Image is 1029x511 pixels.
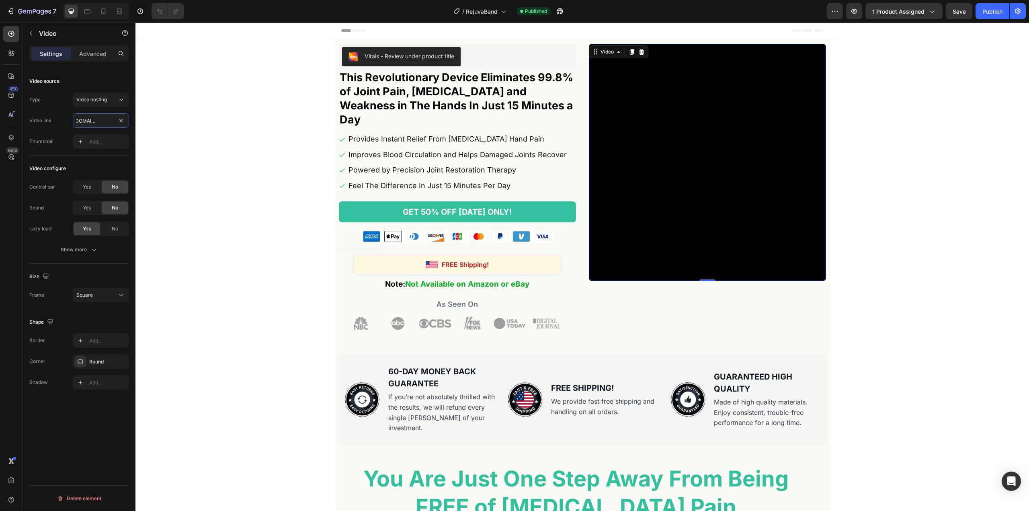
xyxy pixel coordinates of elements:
[83,225,91,232] span: Yes
[76,292,93,298] span: Square
[112,204,118,211] span: No
[89,138,127,146] div: Add...
[89,358,127,365] div: Round
[253,369,359,410] div: If you’re not absolutely thrilled with the results, we will refund every single [PERSON_NAME] of ...
[6,147,19,154] div: Beta
[207,276,437,287] h3: As Seen On
[40,49,62,58] p: Settings
[229,29,319,38] div: Vitals - Review under product title
[982,7,1002,16] div: Publish
[578,348,685,372] div: GUARANTEED HIGH QUALITY
[61,246,98,254] div: Show more
[29,379,48,386] div: Shadow
[253,343,359,367] div: 60-DAY MONEY BACK GUARANTEE
[213,110,431,123] p: Provides Instant Relief From [MEDICAL_DATA] Hand Pain
[29,78,59,85] div: Video source
[578,375,685,406] div: Made of high quality materials. Enjoy consistent, trouble-free performance for a long time.
[267,182,377,197] p: GET 50% OFF [DATE] ONLY!
[29,337,45,344] div: Border
[213,126,431,139] p: Improves Blood Circulation and Helps Damaged Joints Recover
[204,257,440,267] p: Note:
[416,374,522,394] div: We provide fast free shipping and handling on all orders.
[199,436,682,505] h2: You Are Just One Step Away From Being FREE of [MEDICAL_DATA] Pain
[213,29,223,39] img: 26b75d61-258b-461b-8cc3-4bcb67141ce0.png
[203,179,441,200] a: GET 50% OFF [DATE] ONLY!
[29,117,51,124] div: Video link
[416,359,522,371] div: FREE SHIPPING!
[135,23,1029,511] iframe: Design area
[270,257,394,266] span: Not Available on Amazon or eBay
[89,337,127,345] div: Add...
[76,96,107,103] span: Video hosting
[29,96,41,103] div: Type
[203,47,441,105] h2: This Revolutionary Device Eliminates 99.8% of Joint Pain, [MEDICAL_DATA] and Weakness in The Hand...
[39,29,107,38] p: Video
[976,3,1009,19] button: Publish
[3,3,60,19] button: 7
[73,92,129,107] button: Video hosting
[29,225,51,232] div: Lazy load
[8,86,19,92] div: 450
[306,238,353,246] span: FREE Shipping!
[83,204,91,211] span: Yes
[946,3,972,19] button: Save
[29,165,66,172] div: Video configure
[462,7,464,16] span: /
[29,204,44,211] div: Sound
[209,359,245,395] img: Easy Returns
[79,49,107,58] p: Advanced
[213,141,431,154] p: Powered by Precision Joint Restoration Therapy
[29,358,45,365] div: Corner
[89,379,127,386] div: Add...
[29,271,51,282] div: Size
[29,183,55,191] div: Control bar
[466,7,498,16] span: RejuvaBand
[73,113,129,128] input: Insert video url here
[29,317,55,328] div: Shape
[463,26,480,33] div: Video
[29,242,129,257] button: Show more
[953,8,966,15] span: Save
[218,293,426,309] img: As Seen On Logos
[73,288,129,302] button: Square
[29,291,44,299] div: Frame
[227,208,417,220] img: gempages_585158173485171346-23e54c20-a215-4f72-b363-6109f5110607.png
[213,157,431,170] p: Feel The Difference In Just 15 Minutes Per Day
[152,3,184,19] div: Undo/Redo
[371,359,408,395] img: Fast Shipping
[865,3,943,19] button: 1 product assigned
[83,183,91,191] span: Yes
[29,138,53,145] div: Thumbnail
[525,8,547,15] span: Published
[112,225,118,232] span: No
[290,238,302,246] img: USA flag
[29,492,129,505] button: Delete element
[453,21,691,259] video: Video
[57,494,101,503] div: Delete element
[872,7,924,16] span: 1 product assigned
[534,359,570,395] img: High Quality
[1002,472,1021,491] div: Open Intercom Messenger
[112,183,118,191] span: No
[207,25,325,44] button: Vitals - Review under product title
[53,6,56,16] p: 7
